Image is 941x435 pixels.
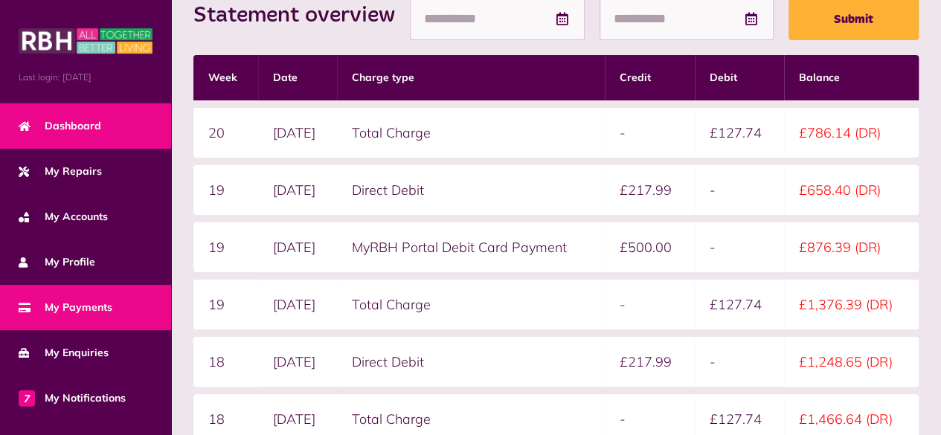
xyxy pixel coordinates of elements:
[258,280,337,329] td: [DATE]
[605,108,695,158] td: -
[19,390,126,406] span: My Notifications
[193,280,258,329] td: 19
[605,280,695,329] td: -
[19,71,152,84] span: Last login: [DATE]
[784,55,919,100] th: Balance
[19,118,101,134] span: Dashboard
[784,108,919,158] td: £786.14 (DR)
[337,337,605,387] td: Direct Debit
[695,222,785,272] td: -
[19,209,108,225] span: My Accounts
[193,55,258,100] th: Week
[258,108,337,158] td: [DATE]
[337,165,605,215] td: Direct Debit
[258,337,337,387] td: [DATE]
[193,2,410,29] h2: Statement overview
[605,55,695,100] th: Credit
[193,108,258,158] td: 20
[19,300,112,315] span: My Payments
[258,222,337,272] td: [DATE]
[695,280,785,329] td: £127.74
[193,165,258,215] td: 19
[337,222,605,272] td: MyRBH Portal Debit Card Payment
[695,165,785,215] td: -
[337,280,605,329] td: Total Charge
[695,337,785,387] td: -
[784,337,919,387] td: £1,248.65 (DR)
[19,26,152,56] img: MyRBH
[193,337,258,387] td: 18
[19,345,109,361] span: My Enquiries
[19,164,102,179] span: My Repairs
[605,165,695,215] td: £217.99
[19,390,35,406] span: 7
[258,165,337,215] td: [DATE]
[193,222,258,272] td: 19
[605,337,695,387] td: £217.99
[337,55,605,100] th: Charge type
[784,222,919,272] td: £876.39 (DR)
[19,254,95,270] span: My Profile
[784,280,919,329] td: £1,376.39 (DR)
[258,55,337,100] th: Date
[337,108,605,158] td: Total Charge
[605,222,695,272] td: £500.00
[695,108,785,158] td: £127.74
[695,55,785,100] th: Debit
[784,165,919,215] td: £658.40 (DR)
